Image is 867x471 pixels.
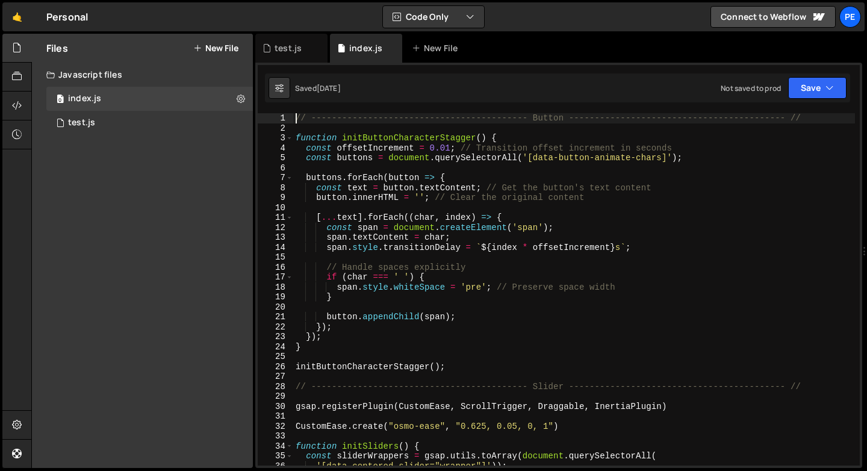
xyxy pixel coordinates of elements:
div: 24 [258,342,293,352]
button: Code Only [383,6,484,28]
div: 9 [258,193,293,203]
div: 3 [258,133,293,143]
div: 13 [258,232,293,243]
div: New File [412,42,462,54]
div: 35 [258,451,293,461]
div: 25 [258,352,293,362]
div: index.js [68,93,101,104]
div: 19 [258,292,293,302]
div: 34 [258,441,293,452]
div: index.js [349,42,382,54]
h2: Files [46,42,68,55]
div: 12 [258,223,293,233]
div: Personal [46,10,88,24]
div: 8 [258,183,293,193]
div: 30 [258,402,293,412]
a: Pe [839,6,861,28]
div: test.js [275,42,302,54]
button: New File [193,43,238,53]
div: [DATE] [317,83,341,93]
div: 14 [258,243,293,253]
div: 33 [258,431,293,441]
div: 20 [258,302,293,313]
div: 29 [258,391,293,402]
div: 16 [258,263,293,273]
div: 10 [258,203,293,213]
div: 26 [258,362,293,372]
div: 32 [258,422,293,432]
div: 11 [258,213,293,223]
div: Saved [295,83,341,93]
a: Connect to Webflow [710,6,836,28]
div: 31 [258,411,293,422]
div: 23 [258,332,293,342]
div: test.js [68,117,95,128]
div: 15 [258,252,293,263]
div: 5 [258,153,293,163]
div: 7 [258,173,293,183]
span: 0 [57,95,64,105]
a: 🤙 [2,2,32,31]
div: 4 [258,143,293,154]
div: Javascript files [32,63,253,87]
div: 6 [258,163,293,173]
div: 22 [258,322,293,332]
div: 17 [258,272,293,282]
div: Not saved to prod [721,83,781,93]
div: 27 [258,372,293,382]
div: 18 [258,282,293,293]
div: 17245/47766.js [46,87,253,111]
div: 21 [258,312,293,322]
div: 2 [258,123,293,134]
button: Save [788,77,847,99]
div: 17245/47895.js [46,111,253,135]
div: 1 [258,113,293,123]
div: 28 [258,382,293,392]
